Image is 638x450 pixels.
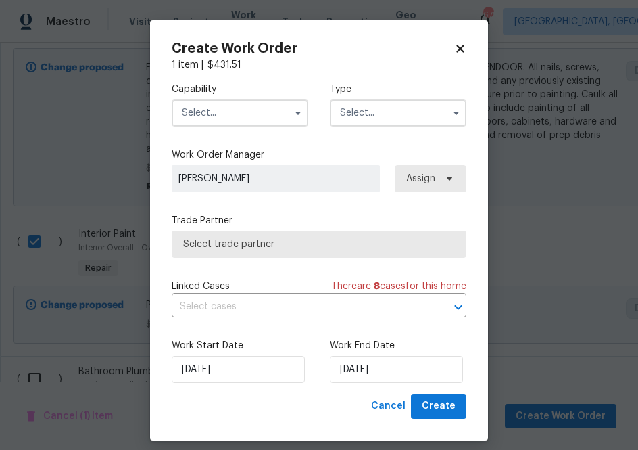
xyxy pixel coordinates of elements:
[330,83,466,96] label: Type
[172,148,466,162] label: Work Order Manager
[371,398,406,415] span: Cancel
[172,58,466,72] div: 1 item |
[172,99,308,127] input: Select...
[178,172,373,185] span: [PERSON_NAME]
[374,282,380,291] span: 8
[330,99,466,127] input: Select...
[172,279,230,293] span: Linked Cases
[172,42,454,55] h2: Create Work Order
[448,105,464,121] button: Show options
[207,60,241,70] span: $ 431.51
[366,394,411,419] button: Cancel
[183,238,455,251] span: Select trade partner
[422,398,456,415] span: Create
[331,279,466,293] span: There are case s for this home
[330,356,463,383] input: M/D/YYYY
[290,105,306,121] button: Show options
[172,296,428,317] input: Select cases
[406,172,435,185] span: Assign
[330,339,466,353] label: Work End Date
[172,339,308,353] label: Work Start Date
[172,356,305,383] input: M/D/YYYY
[411,394,466,419] button: Create
[449,298,468,317] button: Open
[172,214,466,227] label: Trade Partner
[172,83,308,96] label: Capability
